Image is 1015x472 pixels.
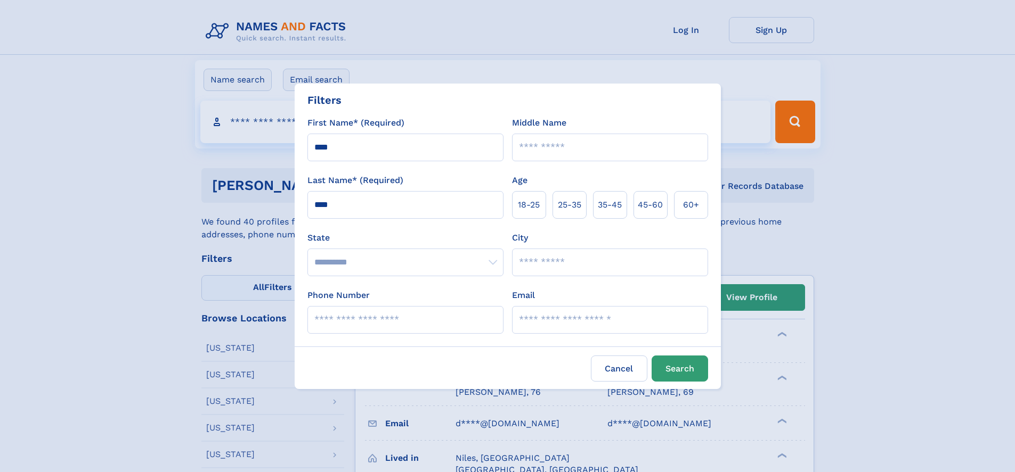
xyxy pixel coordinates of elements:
[638,198,663,211] span: 45‑60
[307,231,504,244] label: State
[652,355,708,382] button: Search
[512,231,528,244] label: City
[518,198,540,211] span: 18‑25
[307,289,370,302] label: Phone Number
[558,198,581,211] span: 25‑35
[512,174,527,187] label: Age
[512,117,566,129] label: Middle Name
[683,198,699,211] span: 60+
[307,92,342,108] div: Filters
[512,289,535,302] label: Email
[598,198,622,211] span: 35‑45
[307,174,403,187] label: Last Name* (Required)
[591,355,647,382] label: Cancel
[307,117,404,129] label: First Name* (Required)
